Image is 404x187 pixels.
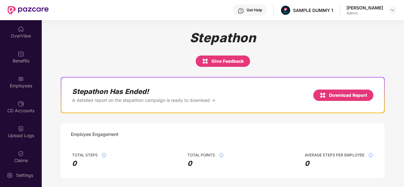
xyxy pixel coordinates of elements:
[14,172,35,178] div: Settings
[346,11,383,16] div: Admin
[101,153,107,158] img: svg+xml;base64,PHN2ZyBpZD0iSW5mb18tXzMyeDMyIiBkYXRhLW5hbWU9IkluZm8gLSAzMngzMiIgeG1sbnM9Imh0dHA6Ly...
[8,6,49,14] img: New Pazcare Logo
[72,87,215,96] strong: Stepathon Has Ended!
[72,153,98,158] span: Total Steps
[18,51,24,57] img: svg+xml;base64,PHN2ZyBpZD0iQmVuZWZpdHMiIHhtbG5zPSJodHRwOi8vd3d3LnczLm9yZy8yMDAwL3N2ZyIgd2lkdGg9Ij...
[71,131,119,138] span: Employee Engagement
[187,159,224,168] span: 0
[293,7,333,13] div: SAMPLE DUMMY 1
[18,150,24,157] img: svg+xml;base64,PHN2ZyBpZD0iQ2xhaW0iIHhtbG5zPSJodHRwOi8vd3d3LnczLm9yZy8yMDAwL3N2ZyIgd2lkdGg9IjIwIi...
[202,57,208,65] img: svg+xml;base64,PHN2ZyB3aWR0aD0iMTYiIGhlaWdodD0iMTYiIHZpZXdCb3g9IjAgMCAxNiAxNiIgZmlsbD0ibm9uZSIgeG...
[305,159,373,168] span: 0
[190,30,256,45] h2: Stepathon
[247,8,262,13] div: Get Help
[320,91,367,99] div: Download Report
[219,153,224,158] img: svg+xml;base64,PHN2ZyBpZD0iSW5mb18tXzMyeDMyIiBkYXRhLW5hbWU9IkluZm8gLSAzMngzMiIgeG1sbnM9Imh0dHA6Ly...
[18,76,24,82] img: svg+xml;base64,PHN2ZyBpZD0iRW1wbG95ZWVzIiB4bWxucz0iaHR0cDovL3d3dy53My5vcmcvMjAwMC9zdmciIHdpZHRoPS...
[18,101,24,107] img: svg+xml;base64,PHN2ZyBpZD0iQ0RfQWNjb3VudHMiIGRhdGEtbmFtZT0iQ0QgQWNjb3VudHMiIHhtbG5zPSJodHRwOi8vd3...
[7,172,13,178] img: svg+xml;base64,PHN2ZyBpZD0iU2V0dGluZy0yMHgyMCIgeG1sbnM9Imh0dHA6Ly93d3cudzMub3JnLzIwMDAvc3ZnIiB3aW...
[281,6,290,15] img: Pazcare_Alternative_logo-01-01.png
[18,126,24,132] img: svg+xml;base64,PHN2ZyBpZD0iVXBsb2FkX0xvZ3MiIGRhdGEtbmFtZT0iVXBsb2FkIExvZ3MiIHhtbG5zPSJodHRwOi8vd3...
[390,8,395,13] img: svg+xml;base64,PHN2ZyBpZD0iRHJvcGRvd24tMzJ4MzIiIHhtbG5zPSJodHRwOi8vd3d3LnczLm9yZy8yMDAwL3N2ZyIgd2...
[187,153,215,158] span: Total Points
[18,26,24,32] img: svg+xml;base64,PHN2ZyBpZD0iSG9tZSIgeG1sbnM9Imh0dHA6Ly93d3cudzMub3JnLzIwMDAvc3ZnIiB3aWR0aD0iMjAiIG...
[72,159,107,168] span: 0
[346,5,383,11] div: [PERSON_NAME]
[238,8,244,14] img: svg+xml;base64,PHN2ZyBpZD0iSGVscC0zMngzMiIgeG1sbnM9Imh0dHA6Ly93d3cudzMub3JnLzIwMDAvc3ZnIiB3aWR0aD...
[368,153,373,158] img: svg+xml;base64,PHN2ZyBpZD0iSW5mb18tXzMyeDMyIiBkYXRhLW5hbWU9IkluZm8gLSAzMngzMiIgeG1sbnM9Imh0dHA6Ly...
[320,91,326,99] img: svg+xml;base64,PHN2ZyB3aWR0aD0iMTYiIGhlaWdodD0iMTYiIHZpZXdCb3g9IjAgMCAxNiAxNiIgZmlsbD0ibm9uZSIgeG...
[202,57,244,65] div: Give Feedback
[305,153,364,158] span: Average Steps Per Employee
[72,97,215,103] strong: A detailed report on the stepathon campaign is ready to download →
